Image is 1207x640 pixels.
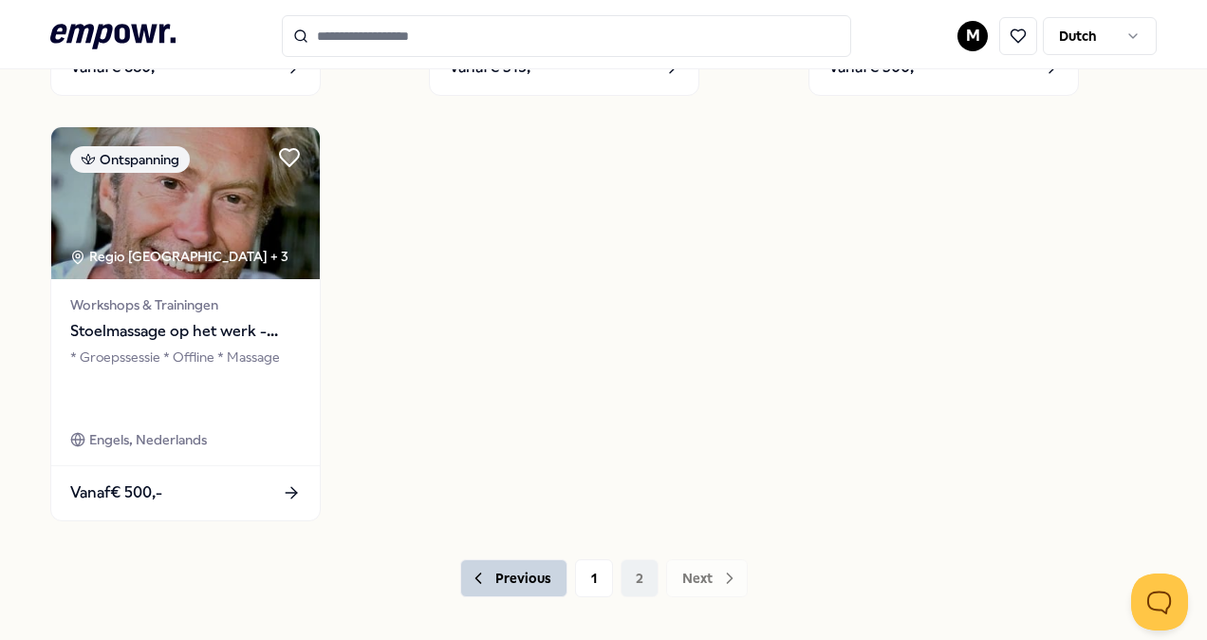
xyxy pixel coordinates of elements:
span: Vanaf € 500,- [70,480,162,505]
button: 1 [575,559,613,597]
div: Ontspanning [70,146,190,173]
span: Engels, Nederlands [89,429,207,450]
iframe: Help Scout Beacon - Open [1131,574,1188,631]
span: Workshops & Trainingen [70,294,301,315]
button: Previous [460,559,567,597]
img: package image [51,127,320,279]
input: Search for products, categories or subcategories [282,15,851,57]
div: * Groepssessie * Offline * Massage [70,347,301,410]
button: M [957,21,988,51]
span: Stoelmassage op het werk - [DOMAIN_NAME][GEOGRAPHIC_DATA] [70,319,301,344]
div: Regio [GEOGRAPHIC_DATA] + 3 [70,246,288,267]
a: package imageOntspanningRegio [GEOGRAPHIC_DATA] + 3Workshops & TrainingenStoelmassage op het werk... [50,126,321,521]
